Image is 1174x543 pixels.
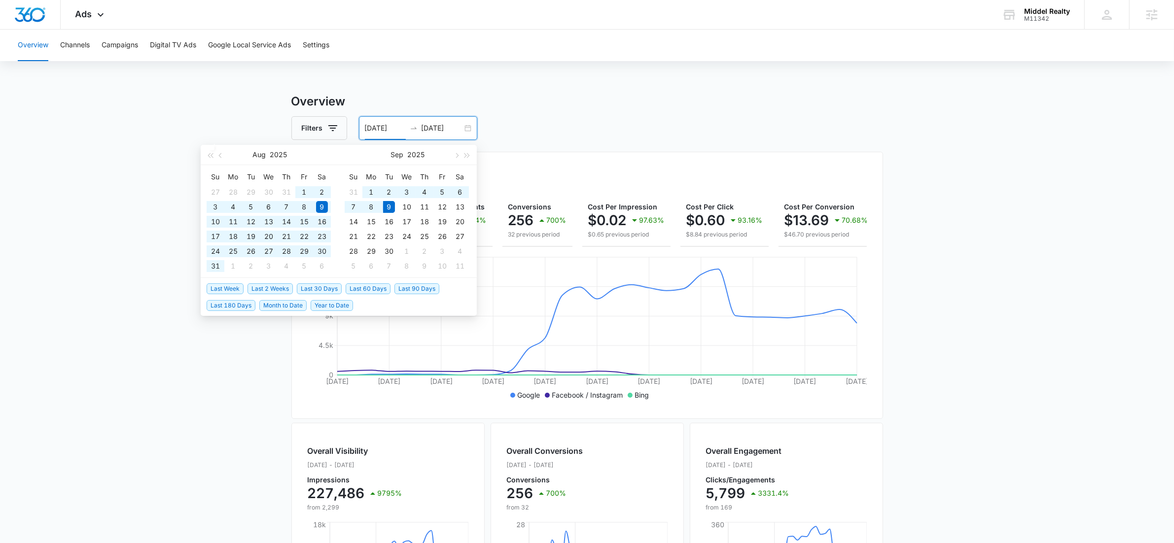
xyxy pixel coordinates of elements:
[416,259,433,273] td: 2025-10-09
[516,520,525,529] tspan: 28
[416,200,433,214] td: 2025-09-11
[419,231,430,242] div: 25
[401,231,413,242] div: 24
[242,169,260,185] th: Tu
[242,229,260,244] td: 2025-08-19
[224,259,242,273] td: 2025-09-01
[454,260,466,272] div: 11
[454,245,466,257] div: 4
[298,201,310,213] div: 8
[846,377,868,385] tspan: [DATE]
[259,300,307,311] span: Month to Date
[298,245,310,257] div: 29
[451,229,469,244] td: 2025-09-27
[263,216,275,228] div: 13
[706,503,789,512] p: from 169
[416,185,433,200] td: 2025-09-04
[242,214,260,229] td: 2025-08-12
[295,185,313,200] td: 2025-08-01
[345,200,362,214] td: 2025-09-07
[109,58,166,65] div: Keywords by Traffic
[429,377,452,385] tspan: [DATE]
[383,201,395,213] div: 9
[313,185,331,200] td: 2025-08-02
[398,200,416,214] td: 2025-09-10
[227,231,239,242] div: 18
[451,244,469,259] td: 2025-10-04
[362,169,380,185] th: Mo
[260,185,278,200] td: 2025-07-30
[451,185,469,200] td: 2025-09-06
[313,259,331,273] td: 2025-09-06
[207,244,224,259] td: 2025-08-24
[242,200,260,214] td: 2025-08-05
[345,214,362,229] td: 2025-09-14
[207,283,244,294] span: Last Week
[380,200,398,214] td: 2025-09-09
[278,244,295,259] td: 2025-08-28
[391,145,404,165] button: Sep
[313,229,331,244] td: 2025-08-23
[706,461,789,470] p: [DATE] - [DATE]
[278,185,295,200] td: 2025-07-31
[742,377,764,385] tspan: [DATE]
[102,30,138,61] button: Campaigns
[245,201,257,213] div: 5
[224,244,242,259] td: 2025-08-25
[325,311,333,320] tspan: 9k
[224,200,242,214] td: 2025-08-04
[507,461,583,470] p: [DATE] - [DATE]
[686,230,763,239] p: $8.84 previous period
[419,216,430,228] div: 18
[401,260,413,272] div: 8
[207,214,224,229] td: 2025-08-10
[378,377,400,385] tspan: [DATE]
[401,245,413,257] div: 1
[362,244,380,259] td: 2025-09-29
[308,476,402,483] p: Impressions
[16,16,24,24] img: logo_orange.svg
[784,203,855,211] span: Cost Per Conversion
[451,169,469,185] th: Sa
[316,186,328,198] div: 2
[365,260,377,272] div: 6
[419,260,430,272] div: 9
[408,145,425,165] button: 2025
[308,461,402,470] p: [DATE] - [DATE]
[224,229,242,244] td: 2025-08-18
[507,476,583,483] p: Conversions
[380,229,398,244] td: 2025-09-23
[362,259,380,273] td: 2025-10-06
[842,217,868,224] p: 70.68%
[278,214,295,229] td: 2025-08-14
[227,216,239,228] div: 11
[60,30,90,61] button: Channels
[398,214,416,229] td: 2025-09-17
[433,169,451,185] th: Fr
[793,377,816,385] tspan: [DATE]
[758,490,789,497] p: 3331.4%
[348,201,359,213] div: 7
[416,169,433,185] th: Th
[28,16,48,24] div: v 4.0.25
[380,244,398,259] td: 2025-09-30
[784,212,829,228] p: $13.69
[227,245,239,257] div: 25
[329,371,333,379] tspan: 0
[281,260,292,272] div: 4
[383,186,395,198] div: 2
[224,185,242,200] td: 2025-07-28
[706,485,746,501] p: 5,799
[260,214,278,229] td: 2025-08-13
[316,201,328,213] div: 9
[260,200,278,214] td: 2025-08-06
[313,200,331,214] td: 2025-08-09
[345,229,362,244] td: 2025-09-21
[295,214,313,229] td: 2025-08-15
[383,260,395,272] div: 7
[207,200,224,214] td: 2025-08-03
[454,231,466,242] div: 27
[433,259,451,273] td: 2025-10-10
[263,186,275,198] div: 30
[348,186,359,198] div: 31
